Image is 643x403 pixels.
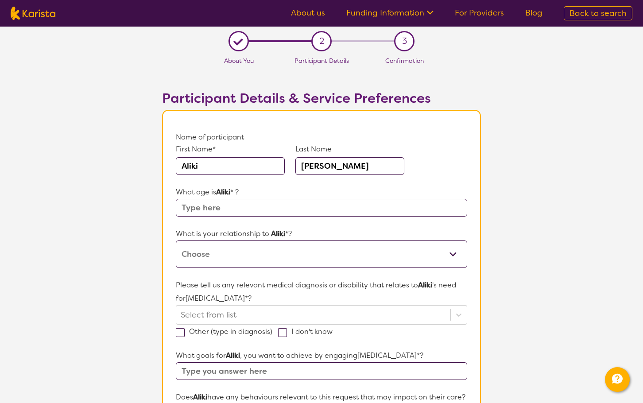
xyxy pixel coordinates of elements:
[224,57,254,65] span: About You
[295,144,404,155] p: Last Name
[176,199,467,217] input: Type here
[176,327,278,336] label: Other (type in diagnosis)
[176,186,467,199] p: What age is * ?
[226,351,240,360] strong: Aliki
[402,35,407,48] span: 3
[319,35,324,48] span: 2
[176,349,467,362] p: What goals for , you want to achieve by engaging [MEDICAL_DATA] *?
[291,8,325,18] a: About us
[162,90,481,106] h2: Participant Details & Service Preferences
[176,144,285,155] p: First Name*
[232,35,245,48] div: L
[176,131,467,144] p: Name of participant
[193,392,207,402] strong: Aliki
[385,57,424,65] span: Confirmation
[418,280,432,290] strong: Aliki
[605,367,630,392] button: Channel Menu
[176,227,467,240] p: What is your relationship to *?
[216,187,230,197] strong: Aliki
[294,57,349,65] span: Participant Details
[525,8,542,18] a: Blog
[455,8,504,18] a: For Providers
[176,362,467,380] input: Type you answer here
[569,8,627,19] span: Back to search
[176,279,467,305] p: Please tell us any relevant medical diagnosis or disability that relates to 's need for [MEDICAL_...
[346,8,434,18] a: Funding Information
[564,6,632,20] a: Back to search
[278,327,338,336] label: I don't know
[271,229,285,238] strong: Aliki
[11,7,55,20] img: Karista logo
